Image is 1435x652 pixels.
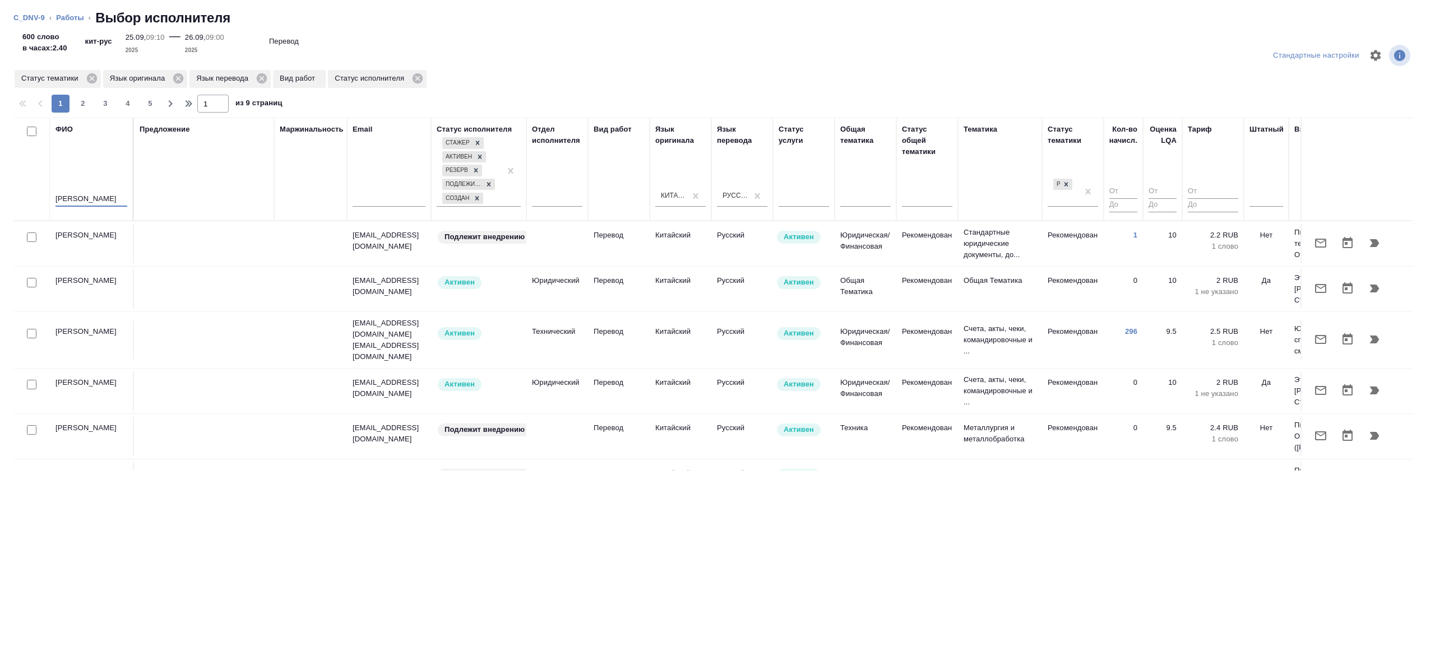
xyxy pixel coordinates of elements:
[1188,241,1238,252] p: 1 слово
[206,33,224,41] p: 09:00
[1042,417,1104,456] td: Рекомендован
[784,231,814,243] p: Активен
[1188,434,1238,445] p: 1 слово
[1188,198,1238,212] input: До
[353,377,425,399] p: [EMAIL_ADDRESS][DOMAIN_NAME]
[964,323,1036,357] p: Счета, акты, чеки, командировочные и ...
[1125,327,1137,336] a: 296
[1149,185,1177,199] input: От
[711,269,773,309] td: Русский
[1361,422,1388,449] button: Продолжить
[902,124,952,157] div: Статус общей тематики
[526,320,588,360] td: Технический
[896,320,958,360] td: Рекомендован
[1042,462,1104,501] td: Рекомендован
[441,164,483,178] div: Стажер, Активен, Резерв, Подлежит внедрению, Создан
[1389,45,1413,66] span: Посмотреть информацию
[1244,224,1289,263] td: Нет
[964,468,1036,490] p: Промышленное оборудование
[594,275,644,286] p: Перевод
[784,469,814,481] p: Активен
[353,468,425,490] p: [EMAIL_ADDRESS][DOMAIN_NAME]
[96,98,114,109] span: 3
[335,73,408,84] p: Статус исполнителя
[1361,230,1388,257] button: Продолжить
[442,165,470,176] div: Резерв
[437,377,521,392] div: Рядовой исполнитель: назначай с учетом рейтинга
[442,193,471,204] div: Создан
[655,124,706,146] div: Язык оригинала
[650,462,711,501] td: Китайский
[1244,320,1289,360] td: Нет
[964,124,997,135] div: Тематика
[1042,269,1104,309] td: Рекомендован
[1109,185,1137,199] input: От
[442,151,474,163] div: Активен
[13,9,1422,27] nav: breadcrumb
[1143,462,1182,501] td: 9
[650,320,711,360] td: Китайский
[146,33,165,41] p: 09:10
[532,124,582,146] div: Отдел исполнителя
[169,27,180,56] div: —
[1334,422,1361,449] button: Открыть календарь загрузки
[119,95,137,113] button: 4
[280,124,344,135] div: Маржинальность
[13,13,45,22] a: C_DNV-9
[1048,124,1098,146] div: Статус тематики
[21,73,82,84] p: Статус тематики
[835,269,896,309] td: Общая Тематика
[1307,377,1334,404] button: Отправить предложение о работе
[1307,468,1334,495] button: Отправить предложение о работе
[27,425,36,435] input: Выбери исполнителей, чтобы отправить приглашение на работу
[1188,468,1238,479] p: 2.4 RUB
[1361,326,1388,353] button: Продолжить
[441,178,496,192] div: Стажер, Активен, Резерв, Подлежит внедрению, Создан
[1249,124,1284,135] div: Штатный
[27,380,36,389] input: Выбери исполнителей, чтобы отправить приглашение на работу
[784,277,814,288] p: Активен
[650,417,711,456] td: Китайский
[650,269,711,309] td: Китайский
[1188,326,1238,337] p: 2.5 RUB
[1334,230,1361,257] button: Открыть календарь загрузки
[1244,371,1289,411] td: Да
[1133,231,1137,239] a: 1
[711,320,773,360] td: Русский
[1188,230,1238,241] p: 2.2 RUB
[353,318,425,340] p: [EMAIL_ADDRESS][DOMAIN_NAME]
[1042,224,1104,263] td: Рекомендован
[964,422,1036,445] p: Металлургия и металлобработка
[594,124,632,135] div: Вид работ
[1143,371,1182,411] td: 10
[437,275,521,290] div: Рядовой исполнитель: назначай с учетом рейтинга
[711,371,773,411] td: Русский
[15,70,101,88] div: Статус тематики
[445,328,475,339] p: Активен
[441,192,484,206] div: Стажер, Активен, Резерв, Подлежит внедрению, Создан
[711,417,773,456] td: Русский
[437,124,512,135] div: Статус исполнителя
[840,124,891,146] div: Общая тематика
[1042,371,1104,411] td: Рекомендован
[1334,377,1361,404] button: Открыть календарь загрузки
[1361,468,1388,495] button: Продолжить
[896,417,958,456] td: Рекомендован
[74,98,92,109] span: 2
[835,320,896,360] td: Юридическая/Финансовая
[526,269,588,309] td: Юридический
[964,374,1036,408] p: Счета, акты, чеки, командировочные и ...
[103,70,188,88] div: Язык оригинала
[711,462,773,501] td: Русский
[441,150,487,164] div: Стажер, Активен, Резерв, Подлежит внедрению, Создан
[717,124,767,146] div: Язык перевода
[437,326,521,341] div: Рядовой исполнитель: назначай с учетом рейтинга
[27,329,36,338] input: Выбери исполнителей, чтобы отправить приглашение на работу
[445,379,475,390] p: Активен
[835,224,896,263] td: Юридическая/Финансовая
[74,95,92,113] button: 2
[1109,198,1137,212] input: До
[1109,124,1137,146] div: Кол-во начисл.
[1042,320,1104,360] td: Рекомендован
[1143,417,1182,456] td: 9.5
